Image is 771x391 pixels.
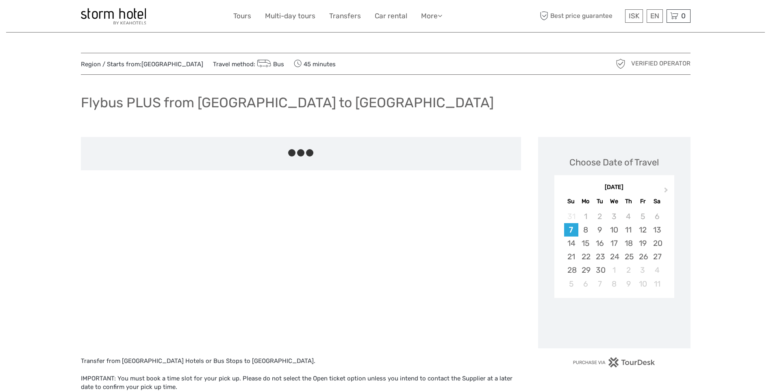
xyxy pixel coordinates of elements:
div: Not available Monday, September 1st, 2025 [578,210,593,223]
div: Choose Wednesday, September 10th, 2025 [607,223,621,237]
button: Next Month [660,185,673,198]
a: More [421,10,442,22]
img: 100-ccb843ef-9ccf-4a27-8048-e049ba035d15_logo_small.jpg [81,8,146,24]
span: Transfer from [GEOGRAPHIC_DATA] Hotels or Bus Stops [81,357,243,365]
div: Choose Friday, September 12th, 2025 [636,223,650,237]
div: Not available Tuesday, September 2nd, 2025 [593,210,607,223]
div: Choose Thursday, October 2nd, 2025 [621,263,636,277]
div: Choose Date of Travel [569,156,659,169]
span: Travel method: [213,58,285,70]
div: Choose Saturday, October 11th, 2025 [650,277,664,291]
div: Choose Monday, September 15th, 2025 [578,237,593,250]
div: Choose Thursday, September 25th, 2025 [621,250,636,263]
span: Verified Operator [631,59,691,68]
div: Choose Monday, September 22nd, 2025 [578,250,593,263]
span: 0 [680,12,687,20]
div: Loading... [612,319,617,324]
div: Choose Saturday, October 4th, 2025 [650,263,664,277]
div: Choose Friday, September 26th, 2025 [636,250,650,263]
div: Choose Monday, September 8th, 2025 [578,223,593,237]
div: Choose Tuesday, October 7th, 2025 [593,277,607,291]
div: Choose Wednesday, October 8th, 2025 [607,277,621,291]
a: Tours [233,10,251,22]
div: EN [647,9,663,23]
span: 45 minutes [294,58,336,70]
div: Choose Tuesday, September 9th, 2025 [593,223,607,237]
div: Choose Sunday, September 14th, 2025 [564,237,578,250]
div: Not available Saturday, September 6th, 2025 [650,210,664,223]
div: Choose Thursday, October 9th, 2025 [621,277,636,291]
div: Not available Sunday, August 31st, 2025 [564,210,578,223]
div: Tu [593,196,607,207]
div: Choose Tuesday, September 30th, 2025 [593,263,607,277]
div: We [607,196,621,207]
a: Bus [255,61,285,68]
div: Choose Monday, September 29th, 2025 [578,263,593,277]
div: Choose Wednesday, September 17th, 2025 [607,237,621,250]
div: Not available Friday, September 5th, 2025 [636,210,650,223]
div: Choose Wednesday, October 1st, 2025 [607,263,621,277]
div: [DATE] [554,183,674,192]
div: Th [621,196,636,207]
div: month 2025-09 [557,210,671,291]
div: Choose Monday, October 6th, 2025 [578,277,593,291]
img: PurchaseViaTourDesk.png [573,357,655,367]
span: Best price guarantee [538,9,623,23]
div: Choose Saturday, September 27th, 2025 [650,250,664,263]
div: Su [564,196,578,207]
img: verified_operator_grey_128.png [614,57,627,70]
h1: Flybus PLUS from [GEOGRAPHIC_DATA] to [GEOGRAPHIC_DATA] [81,94,494,111]
div: Fr [636,196,650,207]
div: Not available Thursday, September 4th, 2025 [621,210,636,223]
span: to [GEOGRAPHIC_DATA]. [244,357,315,365]
div: Sa [650,196,664,207]
div: Choose Thursday, September 18th, 2025 [621,237,636,250]
a: Transfers [329,10,361,22]
div: Choose Friday, September 19th, 2025 [636,237,650,250]
div: Choose Saturday, September 20th, 2025 [650,237,664,250]
a: Car rental [375,10,407,22]
div: Choose Tuesday, September 16th, 2025 [593,237,607,250]
div: Choose Sunday, September 21st, 2025 [564,250,578,263]
span: Region / Starts from: [81,60,203,69]
div: Choose Sunday, September 7th, 2025 [564,223,578,237]
div: Choose Friday, October 3rd, 2025 [636,263,650,277]
div: Choose Thursday, September 11th, 2025 [621,223,636,237]
div: Choose Tuesday, September 23rd, 2025 [593,250,607,263]
a: Multi-day tours [265,10,315,22]
a: [GEOGRAPHIC_DATA] [141,61,203,68]
div: Choose Sunday, September 28th, 2025 [564,263,578,277]
div: Choose Friday, October 10th, 2025 [636,277,650,291]
span: ISK [629,12,639,20]
div: Choose Sunday, October 5th, 2025 [564,277,578,291]
div: Choose Wednesday, September 24th, 2025 [607,250,621,263]
div: Choose Saturday, September 13th, 2025 [650,223,664,237]
div: Mo [578,196,593,207]
div: Not available Wednesday, September 3rd, 2025 [607,210,621,223]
